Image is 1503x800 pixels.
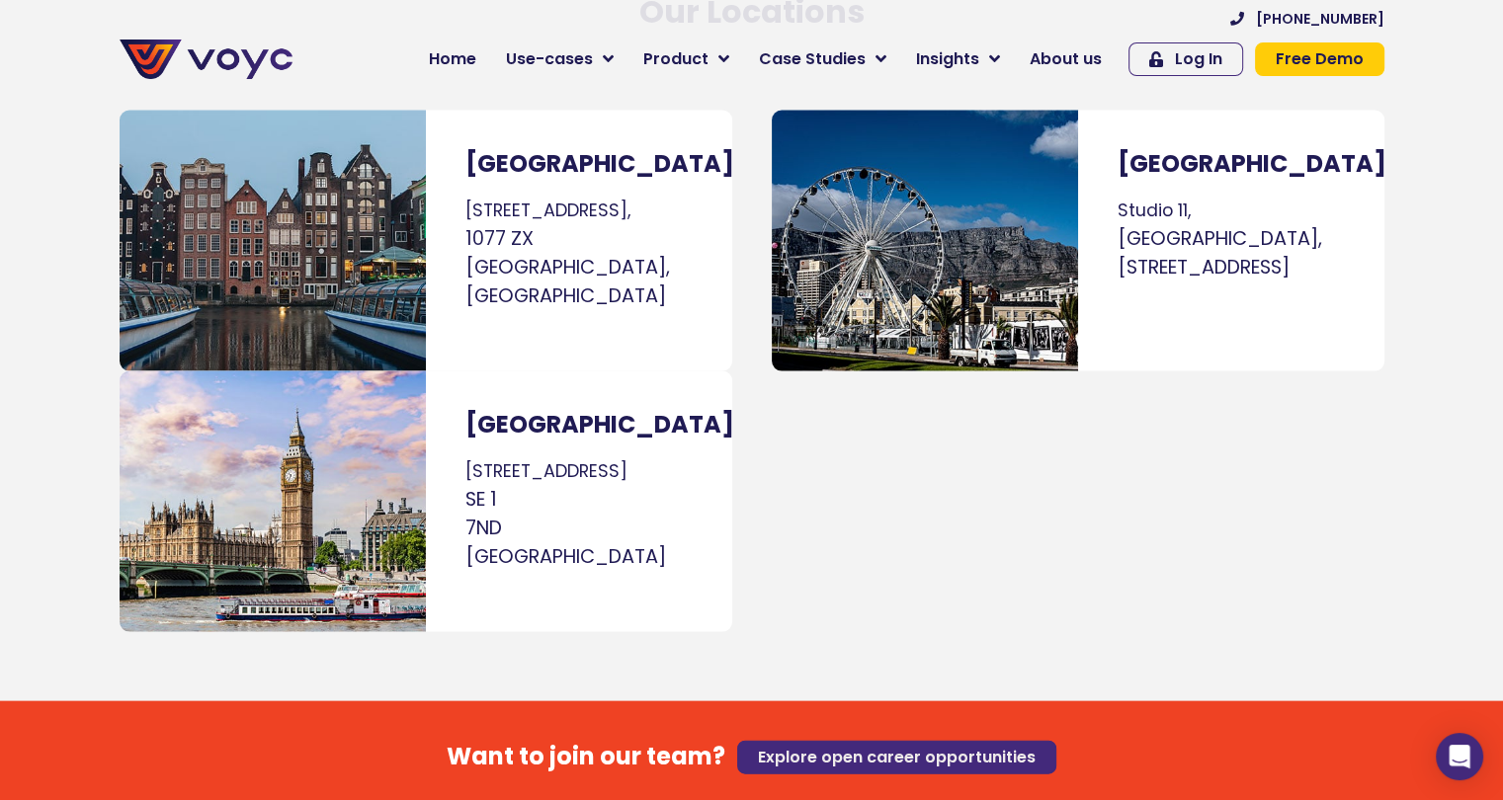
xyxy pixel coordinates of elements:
[120,40,292,79] img: voyc-full-logo
[1118,254,1290,280] span: [STREET_ADDRESS]
[1118,225,1322,252] span: [GEOGRAPHIC_DATA],
[737,741,1056,774] a: Explore open career opportunities
[465,225,534,252] span: 1077 ZX
[465,458,693,570] p: [STREET_ADDRESS]
[465,411,693,440] h3: [GEOGRAPHIC_DATA]
[414,40,491,79] a: Home
[1436,733,1483,780] div: Open Intercom Messenger
[465,150,693,179] h3: [GEOGRAPHIC_DATA]
[1128,42,1243,76] a: Log In
[429,47,476,71] span: Home
[628,40,744,79] a: Product
[643,47,709,71] span: Product
[901,40,1015,79] a: Insights
[1230,12,1384,26] a: [PHONE_NUMBER]
[1256,12,1384,26] span: [PHONE_NUMBER]
[1030,47,1102,71] span: About us
[465,486,666,570] span: SE 1 7ND [GEOGRAPHIC_DATA]
[465,198,693,309] p: [STREET_ADDRESS],
[506,47,593,71] span: Use-cases
[1175,51,1222,67] span: Log In
[1015,40,1117,79] a: About us
[1276,51,1364,67] span: Free Demo
[759,47,866,71] span: Case Studies
[491,40,628,79] a: Use-cases
[1255,42,1384,76] a: Free Demo
[465,254,670,309] span: [GEOGRAPHIC_DATA], [GEOGRAPHIC_DATA]
[1118,150,1345,179] h3: [GEOGRAPHIC_DATA]
[758,750,1036,765] span: Explore open career opportunities
[916,47,979,71] span: Insights
[744,40,901,79] a: Case Studies
[1118,198,1345,280] p: Studio 11,
[447,743,725,771] h4: Want to join our team?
